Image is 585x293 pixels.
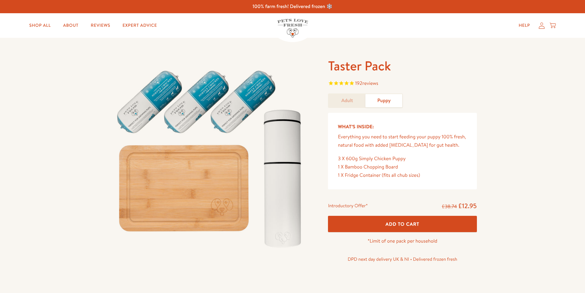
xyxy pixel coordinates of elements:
div: 3 X 600g Simply Chicken Puppy [338,155,467,163]
p: DPD next day delivery UK & NI • Delivered frozen fresh [328,255,477,263]
a: Puppy [365,94,402,107]
a: Help [514,19,535,32]
span: Add To Cart [386,221,419,227]
span: reviews [362,80,378,87]
p: Everything you need to start feeding your puppy 100% fresh, natural food with added [MEDICAL_DATA... [338,133,467,149]
span: Rated 4.9 out of 5 stars 192 reviews [328,79,477,89]
h5: What’s Inside: [338,123,467,131]
div: Introductory Offer* [328,202,368,211]
button: Add To Cart [328,216,477,232]
a: Shop All [24,19,56,32]
a: About [58,19,83,32]
img: Taster Pack - Puppy [108,57,314,255]
s: £38.74 [442,203,457,210]
span: £12.95 [458,201,477,210]
a: Expert Advice [118,19,162,32]
a: Adult [329,94,365,107]
h1: Taster Pack [328,57,477,74]
div: 1 X Bamboo Chopping Board [338,163,467,171]
img: Pets Love Fresh [277,19,308,38]
span: 192 reviews [355,80,378,87]
a: Reviews [86,19,115,32]
p: *Limit of one pack per household [328,237,477,245]
div: 1 X Fridge Container (fits all chub sizes) [338,171,467,180]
